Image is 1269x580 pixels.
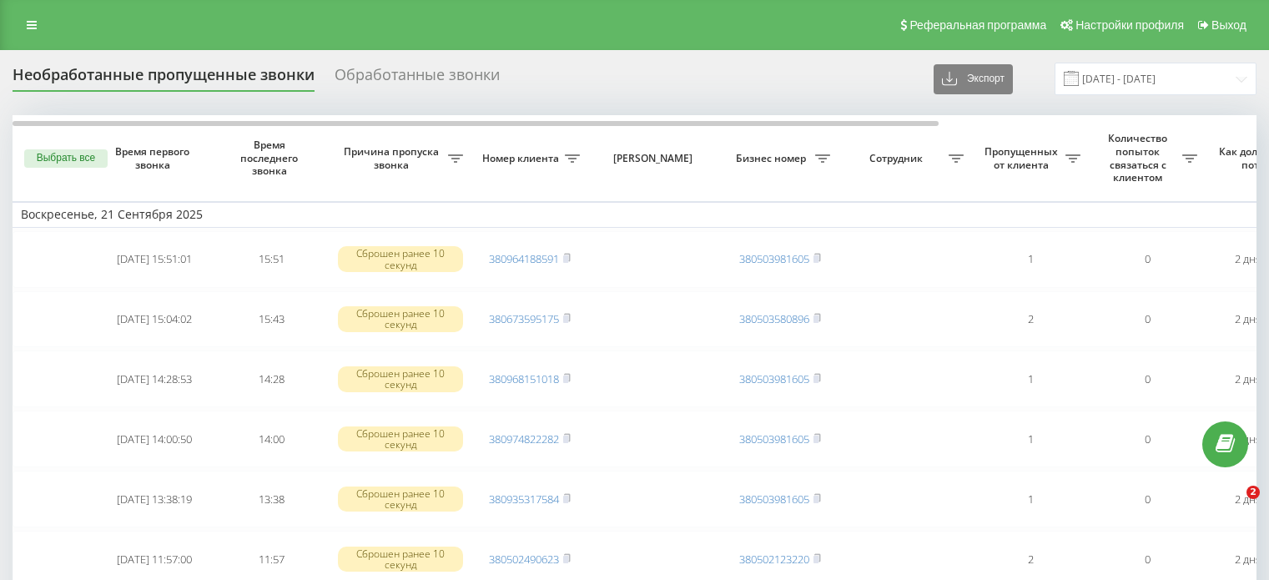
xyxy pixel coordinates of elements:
td: 0 [1089,351,1206,407]
a: 380673595175 [489,311,559,326]
button: Выбрать все [24,149,108,168]
div: Сброшен ранее 10 секунд [338,246,463,271]
a: 380935317584 [489,492,559,507]
td: [DATE] 13:38:19 [96,471,213,527]
span: Время последнего звонка [226,139,316,178]
span: Причина пропуска звонка [338,145,448,171]
span: Сотрудник [847,152,949,165]
a: 380502490623 [489,552,559,567]
div: Необработанные пропущенные звонки [13,66,315,92]
td: [DATE] 15:51:01 [96,231,213,288]
span: [PERSON_NAME] [602,152,708,165]
td: 2 [972,291,1089,348]
span: 2 [1246,486,1260,499]
td: 0 [1089,411,1206,467]
span: Пропущенных от клиента [980,145,1065,171]
span: Выход [1211,18,1246,32]
td: 0 [1089,471,1206,527]
td: 1 [972,471,1089,527]
a: 380974822282 [489,431,559,446]
div: Обработанные звонки [335,66,500,92]
div: Сброшен ранее 10 секунд [338,306,463,331]
a: 380503981605 [739,431,809,446]
td: [DATE] 14:00:50 [96,411,213,467]
td: [DATE] 14:28:53 [96,351,213,407]
a: 380503981605 [739,371,809,386]
div: Сброшен ранее 10 секунд [338,366,463,391]
td: 14:00 [213,411,330,467]
td: 14:28 [213,351,330,407]
span: Настройки профиля [1075,18,1184,32]
a: 380968151018 [489,371,559,386]
td: 15:51 [213,231,330,288]
td: 1 [972,351,1089,407]
a: 380502123220 [739,552,809,567]
a: 380964188591 [489,251,559,266]
iframe: Intercom live chat [1212,486,1252,526]
div: Сброшен ранее 10 секунд [338,487,463,512]
td: 1 [972,231,1089,288]
td: 1 [972,411,1089,467]
button: Экспорт [934,64,1013,94]
span: Номер клиента [480,152,565,165]
div: Сброшен ранее 10 секунд [338,547,463,572]
td: 13:38 [213,471,330,527]
div: Сброшен ранее 10 секунд [338,426,463,451]
span: Бизнес номер [730,152,815,165]
a: 380503981605 [739,492,809,507]
td: 0 [1089,231,1206,288]
span: Время первого звонка [109,145,199,171]
td: [DATE] 15:04:02 [96,291,213,348]
td: 0 [1089,291,1206,348]
span: Реферальная программа [909,18,1046,32]
a: 380503580896 [739,311,809,326]
td: 15:43 [213,291,330,348]
a: 380503981605 [739,251,809,266]
span: Количество попыток связаться с клиентом [1097,132,1182,184]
